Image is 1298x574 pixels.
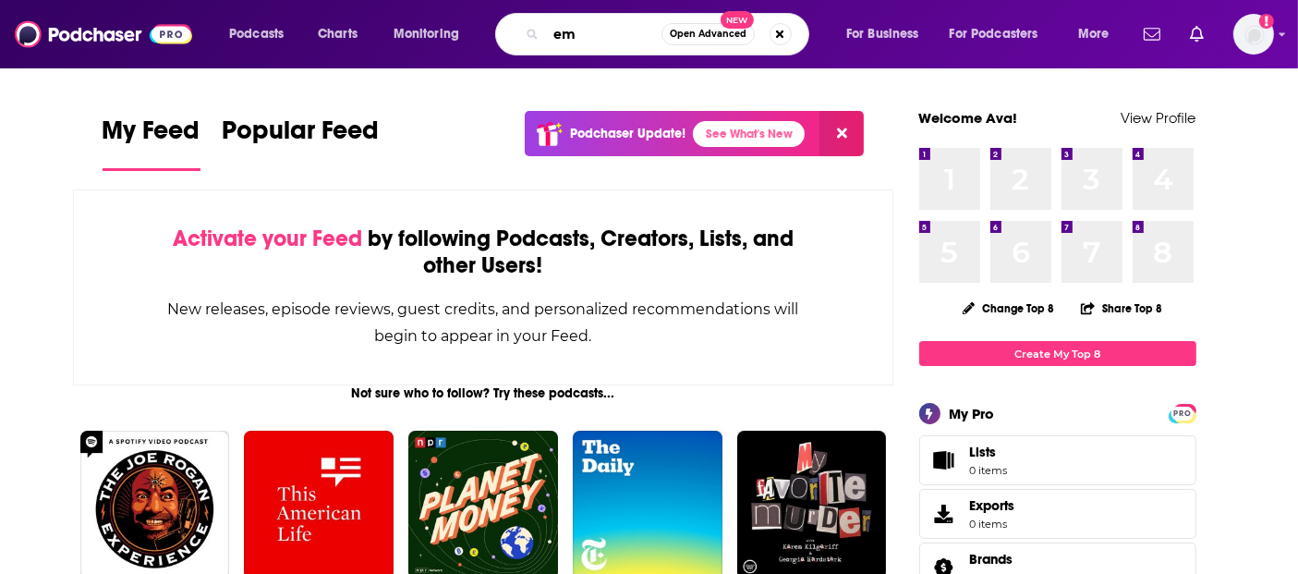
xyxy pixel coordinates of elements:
[1171,406,1194,420] a: PRO
[721,11,754,29] span: New
[846,21,919,47] span: For Business
[1080,290,1163,326] button: Share Top 8
[1233,14,1274,55] span: Logged in as ava.halabian
[1122,109,1196,127] a: View Profile
[950,405,995,422] div: My Pro
[952,297,1066,320] button: Change Top 8
[1259,14,1274,29] svg: Email not verified
[1233,14,1274,55] button: Show profile menu
[950,21,1038,47] span: For Podcasters
[173,225,362,252] span: Activate your Feed
[223,115,380,157] span: Popular Feed
[919,489,1196,539] a: Exports
[833,19,942,49] button: open menu
[970,497,1015,514] span: Exports
[919,109,1018,127] a: Welcome Ava!
[661,23,755,45] button: Open AdvancedNew
[394,21,459,47] span: Monitoring
[1136,18,1168,50] a: Show notifications dropdown
[919,341,1196,366] a: Create My Top 8
[546,19,661,49] input: Search podcasts, credits, & more...
[513,13,827,55] div: Search podcasts, credits, & more...
[103,115,200,171] a: My Feed
[970,444,1008,460] span: Lists
[970,518,1015,531] span: 0 items
[229,21,284,47] span: Podcasts
[318,21,358,47] span: Charts
[1065,19,1133,49] button: open menu
[570,126,685,141] p: Podchaser Update!
[73,385,894,401] div: Not sure who to follow? Try these podcasts...
[670,30,746,39] span: Open Advanced
[103,115,200,157] span: My Feed
[223,115,380,171] a: Popular Feed
[926,501,963,527] span: Exports
[970,551,1023,568] a: Brands
[970,444,997,460] span: Lists
[919,435,1196,485] a: Lists
[970,464,1008,477] span: 0 items
[1233,14,1274,55] img: User Profile
[693,121,805,147] a: See What's New
[1171,407,1194,421] span: PRO
[216,19,308,49] button: open menu
[926,447,963,473] span: Lists
[1183,18,1211,50] a: Show notifications dropdown
[166,226,801,279] div: by following Podcasts, Creators, Lists, and other Users!
[938,19,1065,49] button: open menu
[970,551,1013,568] span: Brands
[381,19,483,49] button: open menu
[166,296,801,349] div: New releases, episode reviews, guest credits, and personalized recommendations will begin to appe...
[15,17,192,52] img: Podchaser - Follow, Share and Rate Podcasts
[1078,21,1110,47] span: More
[306,19,369,49] a: Charts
